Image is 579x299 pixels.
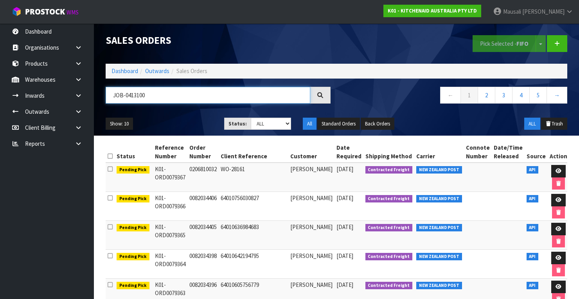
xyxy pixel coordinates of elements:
[187,141,219,163] th: Order Number
[416,253,462,261] span: NEW ZEALAND POST
[336,281,353,288] span: [DATE]
[516,40,529,47] strong: FIFO
[336,223,353,231] span: [DATE]
[527,282,539,290] span: API
[117,224,149,232] span: Pending Pick
[363,141,415,163] th: Shipping Method
[219,192,288,221] td: 64010756030827
[334,141,363,163] th: Date Required
[548,141,569,163] th: Action
[336,252,353,260] span: [DATE]
[12,7,22,16] img: cube-alt.png
[414,141,464,163] th: Carrier
[106,35,331,46] h1: Sales Orders
[288,163,334,192] td: [PERSON_NAME]
[153,163,187,192] td: K01-ORD0079367
[365,224,413,232] span: Contracted Freight
[145,67,169,75] a: Outwards
[525,141,548,163] th: Source
[111,67,138,75] a: Dashboard
[117,166,149,174] span: Pending Pick
[460,87,478,104] a: 1
[527,253,539,261] span: API
[527,195,539,203] span: API
[288,192,334,221] td: [PERSON_NAME]
[529,87,547,104] a: 5
[473,35,536,52] button: Pick Selected -FIFO
[365,282,413,290] span: Contracted Freight
[303,118,316,130] button: All
[503,8,521,15] span: Mausali
[187,163,219,192] td: 0206810032
[219,250,288,279] td: 64010642194795
[492,141,525,163] th: Date/Time Released
[106,87,310,104] input: Search sales orders
[440,87,461,104] a: ←
[117,282,149,290] span: Pending Pick
[187,250,219,279] td: 0082034398
[361,118,394,130] button: Back Orders
[336,194,353,202] span: [DATE]
[336,165,353,173] span: [DATE]
[541,118,567,130] button: Trash
[228,120,247,127] strong: Status:
[288,221,334,250] td: [PERSON_NAME]
[342,87,567,106] nav: Page navigation
[522,8,565,15] span: [PERSON_NAME]
[153,250,187,279] td: K01-ORD0079364
[416,224,462,232] span: NEW ZEALAND POST
[288,141,334,163] th: Customer
[153,192,187,221] td: K01-ORD0079366
[416,282,462,290] span: NEW ZEALAND POST
[383,5,481,17] a: K01 - KITCHENAID AUSTRALIA PTY LTD
[512,87,530,104] a: 4
[25,7,65,17] span: ProStock
[317,118,360,130] button: Standard Orders
[219,163,288,192] td: WO-28161
[153,141,187,163] th: Reference Number
[365,166,413,174] span: Contracted Freight
[67,9,79,16] small: WMS
[416,195,462,203] span: NEW ZEALAND POST
[106,118,133,130] button: Show: 10
[219,141,288,163] th: Client Reference
[527,224,539,232] span: API
[365,253,413,261] span: Contracted Freight
[547,87,567,104] a: →
[495,87,512,104] a: 3
[115,141,153,163] th: Status
[388,7,477,14] strong: K01 - KITCHENAID AUSTRALIA PTY LTD
[176,67,207,75] span: Sales Orders
[219,221,288,250] td: 64010636984683
[527,166,539,174] span: API
[416,166,462,174] span: NEW ZEALAND POST
[117,253,149,261] span: Pending Pick
[288,250,334,279] td: [PERSON_NAME]
[187,221,219,250] td: 0082034405
[187,192,219,221] td: 0082034406
[117,195,149,203] span: Pending Pick
[365,195,413,203] span: Contracted Freight
[153,221,187,250] td: K01-ORD0079365
[478,87,495,104] a: 2
[524,118,540,130] button: ALL
[464,141,492,163] th: Connote Number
